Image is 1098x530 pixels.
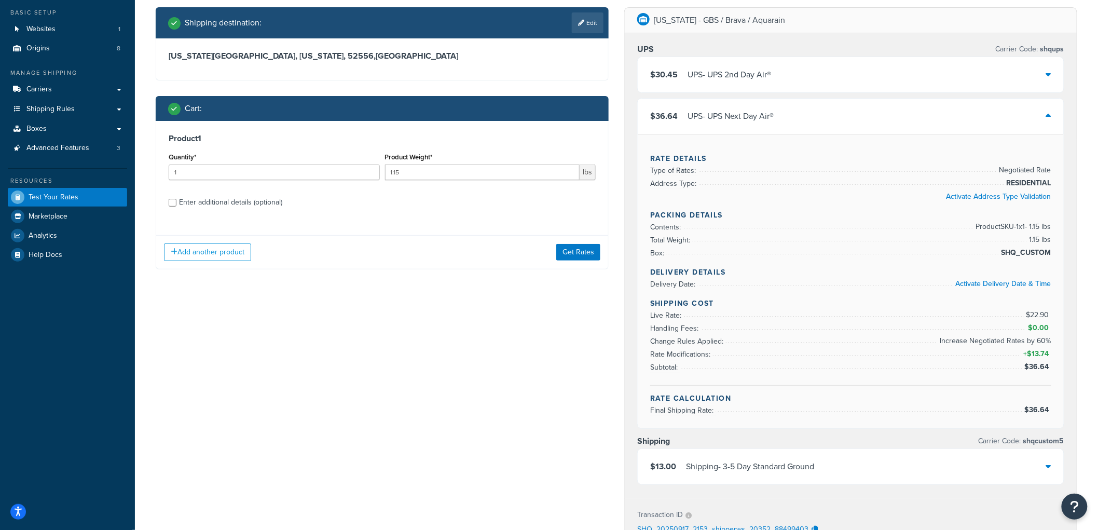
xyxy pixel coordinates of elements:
span: shqups [1038,44,1064,55]
h3: [US_STATE][GEOGRAPHIC_DATA], [US_STATE], 52556 , [GEOGRAPHIC_DATA] [169,51,596,61]
button: Get Rates [556,244,600,261]
a: Carriers [8,80,127,99]
span: Origins [26,44,50,53]
div: Manage Shipping [8,69,127,77]
span: Change Rules Applied: [650,336,726,347]
span: SHQ_CUSTOM [999,247,1051,259]
p: Carrier Code: [979,434,1064,449]
h3: Shipping [637,436,670,446]
h4: Rate Calculation [650,393,1051,404]
span: Box: [650,248,667,259]
div: UPS - UPS 2nd Day Air® [688,67,771,82]
a: Help Docs [8,246,127,264]
h4: Rate Details [650,153,1051,164]
span: $13.00 [650,460,676,472]
span: Shipping Rules [26,105,75,114]
span: Delivery Date: [650,279,698,290]
input: 0.00 [385,165,580,180]
span: Final Shipping Rate: [650,405,716,416]
span: Handling Fees: [650,323,701,334]
span: lbs [580,165,596,180]
span: $36.64 [1024,361,1051,372]
span: Advanced Features [26,144,89,153]
span: $13.74 [1027,348,1051,359]
span: $30.45 [650,69,678,80]
h3: UPS [637,44,654,55]
div: Basic Setup [8,8,127,17]
span: 8 [117,44,120,53]
a: Advanced Features3 [8,139,127,158]
button: Open Resource Center [1062,494,1088,520]
div: Resources [8,176,127,185]
span: Carriers [26,85,52,94]
h4: Shipping Cost [650,298,1051,309]
span: Marketplace [29,212,67,221]
span: Analytics [29,232,57,240]
h2: Cart : [185,104,202,113]
a: Analytics [8,226,127,245]
span: 1 [118,25,120,34]
span: $36.64 [1024,404,1051,415]
span: Address Type: [650,178,699,189]
span: Total Weight: [650,235,693,246]
a: Origins8 [8,39,127,58]
p: Carrier Code: [996,42,1064,57]
input: Enter additional details (optional) [169,199,176,207]
span: Product SKU-1 x 1 - 1.15 lbs [973,221,1051,233]
a: Boxes [8,119,127,139]
span: Increase Negotiated Rates by 60% [938,335,1051,347]
span: Websites [26,25,56,34]
li: Advanced Features [8,139,127,158]
div: Enter additional details (optional) [179,195,282,210]
span: Type of Rates: [650,165,698,176]
span: Contents: [650,222,683,233]
span: RESIDENTIAL [1004,177,1051,189]
span: $0.00 [1028,322,1051,333]
h4: Delivery Details [650,267,1051,278]
span: Boxes [26,125,47,133]
span: Test Your Rates [29,193,78,202]
span: 3 [117,144,120,153]
span: $36.64 [650,110,678,122]
button: Add another product [164,243,251,261]
a: Activate Delivery Date & Time [956,278,1051,289]
label: Product Weight* [385,153,433,161]
span: Subtotal: [650,362,680,373]
h2: Shipping destination : [185,18,262,28]
p: Transaction ID [637,508,683,522]
li: Origins [8,39,127,58]
h4: Packing Details [650,210,1051,221]
a: Marketplace [8,207,127,226]
span: $22.90 [1026,309,1051,320]
a: Test Your Rates [8,188,127,207]
span: Help Docs [29,251,62,260]
span: Rate Modifications: [650,349,713,360]
li: Websites [8,20,127,39]
a: Edit [572,12,603,33]
div: Shipping - 3-5 Day Standard Ground [686,459,814,474]
label: Quantity* [169,153,196,161]
span: shqcustom5 [1021,436,1064,446]
span: Negotiated Rate [997,164,1051,176]
span: Live Rate: [650,310,684,321]
div: UPS - UPS Next Day Air® [688,109,774,124]
a: Activate Address Type Validation [946,191,1051,202]
span: + [1021,348,1051,360]
h3: Product 1 [169,133,596,144]
a: Shipping Rules [8,100,127,119]
input: 0.0 [169,165,380,180]
p: [US_STATE] - GBS / Brava / Aquarain [654,13,785,28]
span: 1.15 lbs [1027,234,1051,246]
a: Websites1 [8,20,127,39]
